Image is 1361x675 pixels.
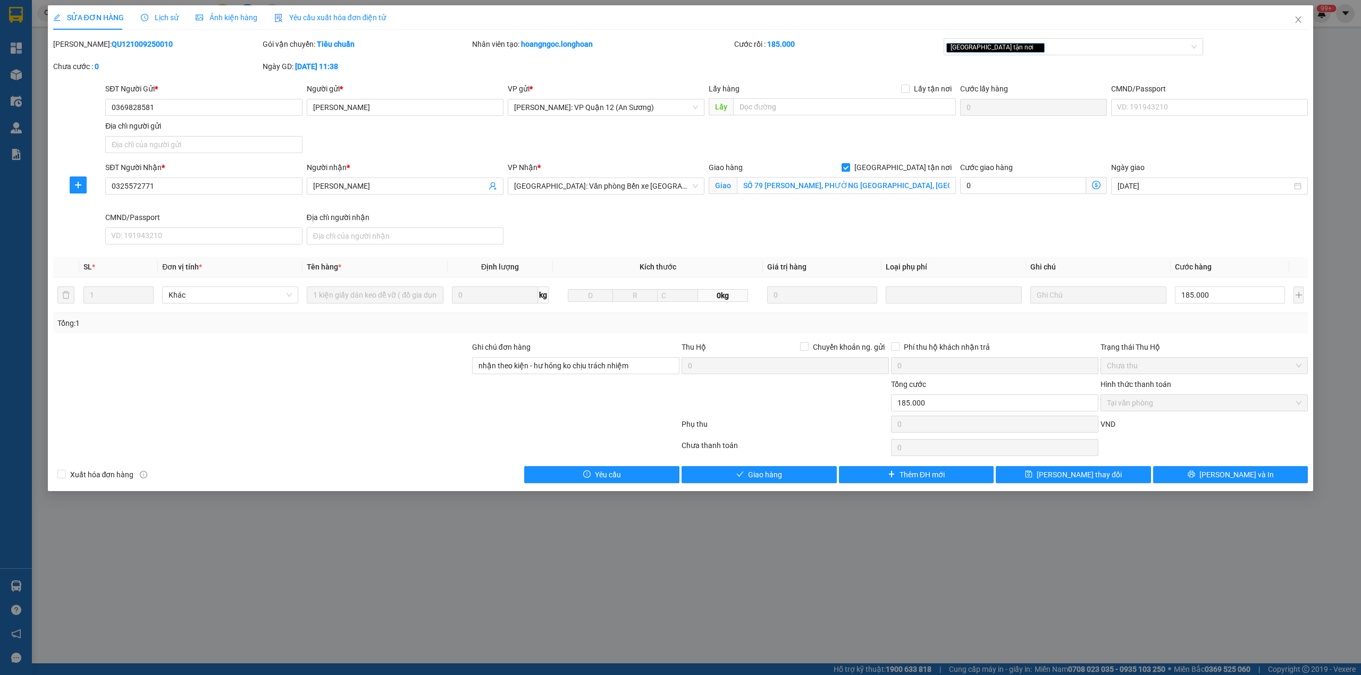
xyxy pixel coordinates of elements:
span: SỬA ĐƠN HÀNG [53,13,124,22]
span: Tổng cước [891,380,926,389]
span: printer [1188,470,1195,479]
span: SL [83,263,92,271]
span: Yêu cầu xuất hóa đơn điện tử [274,13,387,22]
div: Cước rồi : [734,38,942,50]
span: Ảnh kiện hàng [196,13,257,22]
div: Gói vận chuyển: [263,38,470,50]
span: exclamation-circle [583,470,591,479]
th: Loại phụ phí [881,257,1026,277]
label: Cước giao hàng [960,163,1013,172]
input: Ghi chú đơn hàng [472,357,679,374]
span: Lấy hàng [709,85,740,93]
span: Phí thu hộ khách nhận trả [900,341,994,353]
label: Cước lấy hàng [960,85,1008,93]
label: Hình thức thanh toán [1100,380,1171,389]
input: C [657,289,698,302]
input: 0 [767,286,877,303]
span: Yêu cầu [595,469,621,480]
input: VD: Bàn, Ghế [307,286,443,303]
div: SĐT Người Nhận [105,162,302,173]
span: Chưa thu [1107,358,1301,374]
span: clock-circle [141,14,148,21]
span: Hồ Chí Minh: VP Quận 12 (An Sương) [514,99,698,115]
button: plus [70,176,87,193]
span: edit [53,14,61,21]
span: info-circle [140,471,147,478]
span: Lấy [709,98,733,115]
span: Đơn vị tính [162,263,202,271]
button: plusThêm ĐH mới [839,466,994,483]
button: Close [1283,5,1313,35]
span: close [1035,45,1040,50]
button: checkGiao hàng [682,466,837,483]
button: save[PERSON_NAME] thay đổi [996,466,1151,483]
input: Cước giao hàng [960,177,1086,194]
span: user-add [489,182,497,190]
span: Chuyển khoản ng. gửi [809,341,889,353]
button: printer[PERSON_NAME] và In [1153,466,1308,483]
span: Giao [709,177,737,194]
button: delete [57,286,74,303]
th: Ghi chú [1026,257,1171,277]
input: R [612,289,658,302]
button: exclamation-circleYêu cầu [524,466,679,483]
input: Giao tận nơi [737,177,956,194]
span: dollar-circle [1092,181,1100,189]
div: Chưa cước : [53,61,261,72]
span: Giao hàng [748,469,782,480]
span: picture [196,14,203,21]
span: Cước hàng [1175,263,1212,271]
div: Người gửi [307,83,503,95]
div: Địa chỉ người nhận [307,212,503,223]
span: save [1025,470,1032,479]
span: Tên hàng [307,263,341,271]
span: Tại văn phòng [1107,395,1301,411]
span: Thêm ĐH mới [900,469,945,480]
img: icon [274,14,283,22]
div: VP gửi [508,83,704,95]
span: Xuất hóa đơn hàng [66,469,138,480]
span: Khác [169,287,292,303]
input: D [568,289,613,302]
span: close [1294,15,1303,24]
label: Ngày giao [1111,163,1145,172]
input: Cước lấy hàng [960,99,1107,116]
span: VP Nhận [508,163,537,172]
div: Nhân viên tạo: [472,38,732,50]
span: Thu Hộ [682,343,706,351]
span: Lấy tận nơi [910,83,956,95]
div: Tổng: 1 [57,317,525,329]
div: Trạng thái Thu Hộ [1100,341,1308,353]
div: [PERSON_NAME]: [53,38,261,50]
span: kg [538,286,549,303]
div: CMND/Passport [1111,83,1308,95]
input: Dọc đường [733,98,956,115]
div: Địa chỉ người gửi [105,120,302,132]
span: [PERSON_NAME] thay đổi [1037,469,1122,480]
span: Giao hàng [709,163,743,172]
input: Địa chỉ của người gửi [105,136,302,153]
b: [DATE] 11:38 [295,62,338,71]
span: Hải Phòng: Văn phòng Bến xe Thượng Lý [514,178,698,194]
span: [PERSON_NAME] và In [1199,469,1274,480]
input: Ghi Chú [1030,286,1166,303]
button: plus [1293,286,1304,303]
b: 185.000 [767,40,795,48]
input: Địa chỉ của người nhận [307,227,503,244]
span: [GEOGRAPHIC_DATA] tận nơi [850,162,956,173]
div: Chưa thanh toán [680,440,890,458]
b: Tiêu chuẩn [317,40,355,48]
b: 0 [95,62,99,71]
span: VND [1100,420,1115,428]
span: 0kg [698,289,748,302]
input: Ngày giao [1118,180,1292,192]
span: [GEOGRAPHIC_DATA] tận nơi [946,43,1045,53]
b: QU121009250010 [112,40,173,48]
span: Kích thước [640,263,676,271]
div: CMND/Passport [105,212,302,223]
span: plus [70,181,86,189]
label: Ghi chú đơn hàng [472,343,531,351]
span: check [736,470,744,479]
span: plus [888,470,895,479]
div: SĐT Người Gửi [105,83,302,95]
